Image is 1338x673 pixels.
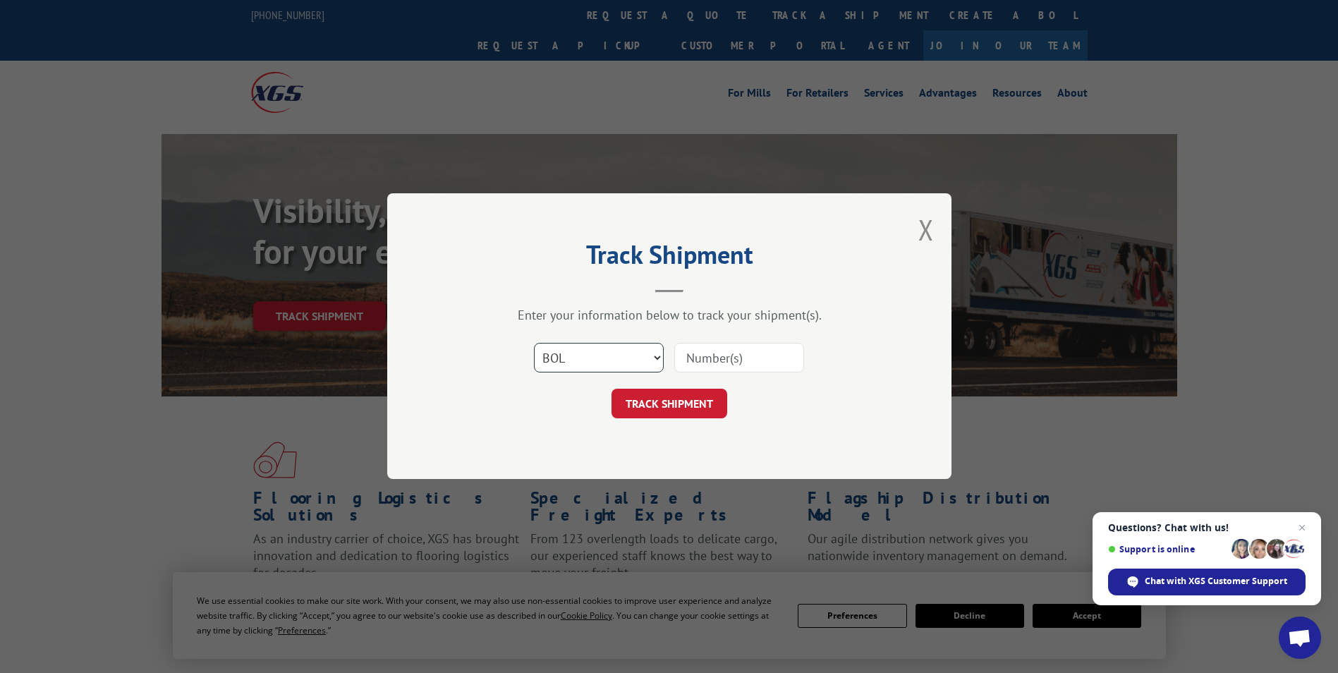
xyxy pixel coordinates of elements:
[1108,544,1227,554] span: Support is online
[918,211,934,248] button: Close modal
[612,389,727,419] button: TRACK SHIPMENT
[674,344,804,373] input: Number(s)
[458,245,881,272] h2: Track Shipment
[1108,569,1306,595] div: Chat with XGS Customer Support
[1294,519,1310,536] span: Close chat
[458,308,881,324] div: Enter your information below to track your shipment(s).
[1145,575,1287,588] span: Chat with XGS Customer Support
[1279,617,1321,659] div: Open chat
[1108,522,1306,533] span: Questions? Chat with us!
